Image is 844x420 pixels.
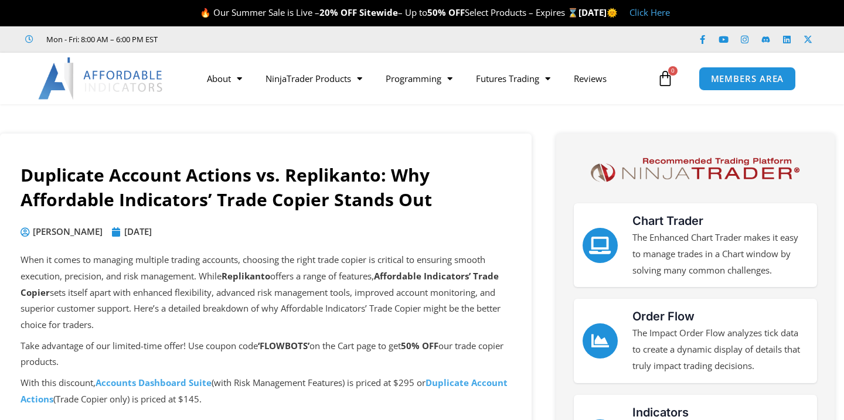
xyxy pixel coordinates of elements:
a: Duplicate Account Actions [21,377,508,405]
a: 0 [639,62,691,95]
img: LogoAI | Affordable Indicators – NinjaTrader [38,57,164,100]
span: [PERSON_NAME] [30,224,103,240]
strong: Replikanto [222,270,270,282]
span: MEMBERS AREA [711,74,784,83]
strong: 50% OFF [401,340,438,351]
iframe: Customer reviews powered by Trustpilot [174,33,350,45]
a: Chart Trader [583,228,618,263]
time: [DATE] [124,226,152,237]
strong: Sitewide [359,6,398,18]
a: Indicators [632,405,689,419]
p: When it comes to managing multiple trading accounts, choosing the right trade copier is critical ... [21,252,511,333]
h1: Duplicate Account Actions vs. Replikanto: Why Affordable Indicators’ Trade Copier Stands Out [21,163,511,212]
a: Reviews [562,65,618,92]
p: With this discount, (with Risk Management Features) is priced at $295 or (Trade Copier only) is p... [21,375,511,408]
a: Chart Trader [632,214,703,228]
strong: 20% OFF [319,6,357,18]
a: Order Flow [583,323,618,358]
a: Accounts Dashboard Suite [96,377,212,388]
span: 🌞 [607,6,618,18]
a: Order Flow [632,309,695,323]
a: NinjaTrader Products [254,65,374,92]
a: About [195,65,254,92]
img: NinjaTrader Logo | Affordable Indicators – NinjaTrader [586,154,805,186]
strong: [DATE] [578,6,618,18]
a: MEMBERS AREA [699,67,797,91]
a: Futures Trading [464,65,562,92]
nav: Menu [195,65,654,92]
p: The Enhanced Chart Trader makes it easy to manage trades in a Chart window by solving many common... [632,230,808,279]
a: Click Here [629,6,670,18]
p: Take advantage of our limited-time offer! Use coupon code on the Cart page to get our trade copie... [21,338,511,371]
b: ‘FLOWBOTS’ [258,340,309,351]
p: The Impact Order Flow analyzes tick data to create a dynamic display of details that truly impact... [632,325,808,374]
strong: Affordable Indicators’ Trade Copier [21,270,499,298]
span: 0 [668,66,678,76]
span: 🔥 Our Summer Sale is Live – – Up to Select Products – Expires ⌛ [200,6,578,18]
span: Mon - Fri: 8:00 AM – 6:00 PM EST [43,32,158,46]
strong: 50% OFF [427,6,465,18]
a: Programming [374,65,464,92]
